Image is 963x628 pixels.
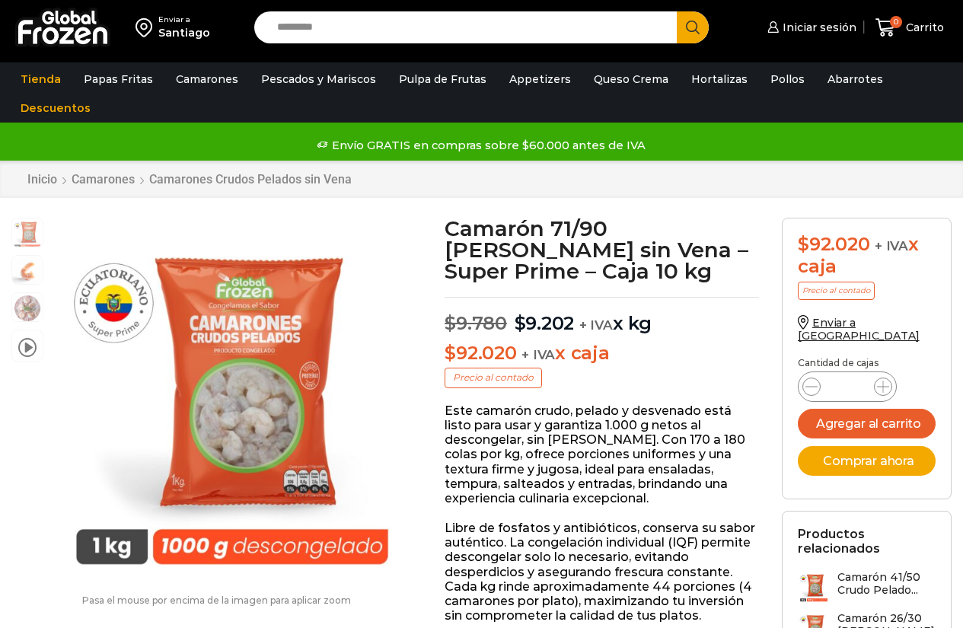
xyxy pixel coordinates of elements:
a: Abarrotes [820,65,891,94]
a: Descuentos [13,94,98,123]
a: Camarones Crudos Pelados sin Vena [148,172,352,186]
span: + IVA [875,238,908,253]
button: Comprar ahora [798,446,936,476]
span: $ [515,312,526,334]
span: + IVA [521,347,555,362]
p: x caja [445,343,759,365]
a: Inicio [27,172,58,186]
a: Papas Fritas [76,65,161,94]
bdi: 92.020 [798,233,869,255]
span: PM04010013 [12,218,43,249]
p: Precio al contado [798,282,875,300]
span: 0 [890,16,902,28]
p: x kg [445,297,759,335]
a: Enviar a [GEOGRAPHIC_DATA] [798,316,920,343]
img: address-field-icon.svg [136,14,158,40]
div: x caja [798,234,936,278]
bdi: 9.780 [445,312,507,334]
input: Product quantity [833,376,862,397]
span: Iniciar sesión [779,20,856,35]
nav: Breadcrumb [27,172,352,186]
p: Pasa el mouse por encima de la imagen para aplicar zoom [11,595,422,606]
a: Tienda [13,65,69,94]
button: Search button [677,11,709,43]
p: Cantidad de cajas [798,358,936,368]
button: Agregar al carrito [798,409,936,438]
span: camaron-sin-cascara [12,256,43,286]
p: Precio al contado [445,368,542,387]
p: Este camarón crudo, pelado y desvenado está listo para usar y garantiza 1.000 g netos al desconge... [445,403,759,505]
a: Queso Crema [586,65,676,94]
bdi: 9.202 [515,312,575,334]
span: $ [798,233,809,255]
a: Appetizers [502,65,579,94]
span: $ [445,342,456,364]
span: + IVA [579,317,613,333]
a: Camarones [168,65,246,94]
a: Camarones [71,172,136,186]
div: Santiago [158,25,210,40]
a: 0 Carrito [872,10,948,46]
a: Pollos [763,65,812,94]
span: Carrito [902,20,944,35]
a: Pulpa de Frutas [391,65,494,94]
p: Libre de fosfatos y antibióticos, conserva su sabor auténtico. La congelación individual (IQF) pe... [445,521,759,623]
div: Enviar a [158,14,210,25]
h1: Camarón 71/90 [PERSON_NAME] sin Vena – Super Prime – Caja 10 kg [445,218,759,282]
h2: Productos relacionados [798,527,936,556]
h3: Camarón 41/50 Crudo Pelado... [837,571,936,597]
a: Hortalizas [684,65,755,94]
span: camarones-2 [12,293,43,324]
a: Camarón 41/50 Crudo Pelado... [798,571,936,604]
a: Iniciar sesión [764,12,856,43]
a: Pescados y Mariscos [254,65,384,94]
bdi: 92.020 [445,342,516,364]
span: $ [445,312,456,334]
